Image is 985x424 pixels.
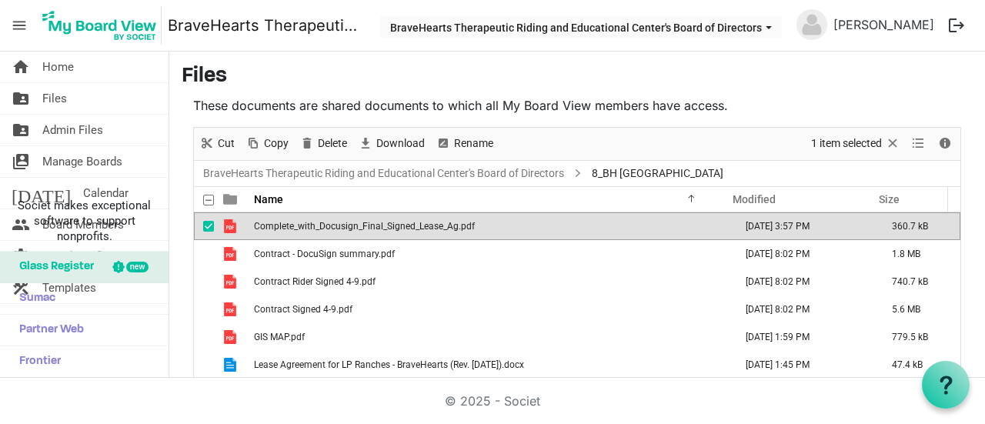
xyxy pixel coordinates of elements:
[730,323,876,351] td: May 09, 2025 1:59 PM column header Modified
[297,134,350,153] button: Delete
[194,323,214,351] td: checkbox
[249,295,730,323] td: Contract Signed 4-9.pdf is template cell column header Name
[12,252,94,282] span: Glass Register
[214,323,249,351] td: is template cell column header type
[42,146,122,177] span: Manage Boards
[194,240,214,268] td: checkbox
[876,295,960,323] td: 5.6 MB is template cell column header Size
[12,115,30,145] span: folder_shared
[906,128,932,160] div: View
[452,134,495,153] span: Rename
[194,212,214,240] td: checkbox
[214,351,249,379] td: is template cell column header type
[733,193,776,205] span: Modified
[316,134,349,153] span: Delete
[254,276,376,287] span: Contract Rider Signed 4-9.pdf
[194,128,240,160] div: Cut
[12,83,30,114] span: folder_shared
[254,249,395,259] span: Contract - DocuSign summary.pdf
[194,295,214,323] td: checkbox
[876,268,960,295] td: 740.7 kB is template cell column header Size
[182,64,973,90] h3: Files
[730,268,876,295] td: April 25, 2025 8:02 PM column header Modified
[356,134,428,153] button: Download
[380,16,782,38] button: BraveHearts Therapeutic Riding and Educational Center's Board of Directors dropdownbutton
[730,295,876,323] td: April 25, 2025 8:02 PM column header Modified
[254,359,524,370] span: Lease Agreement for LP Ranches - BraveHearts (Rev. [DATE]).docx
[935,134,956,153] button: Details
[249,268,730,295] td: Contract Rider Signed 4-9.pdf is template cell column header Name
[38,6,168,45] a: My Board View Logo
[876,323,960,351] td: 779.5 kB is template cell column header Size
[262,134,290,153] span: Copy
[42,83,67,114] span: Files
[254,304,352,315] span: Contract Signed 4-9.pdf
[214,240,249,268] td: is template cell column header type
[730,212,876,240] td: August 20, 2025 3:57 PM column header Modified
[214,268,249,295] td: is template cell column header type
[589,164,726,183] span: 8_BH [GEOGRAPHIC_DATA]
[12,346,61,377] span: Frontier
[126,262,149,272] div: new
[827,9,940,40] a: [PERSON_NAME]
[12,146,30,177] span: switch_account
[876,212,960,240] td: 360.7 kB is template cell column header Size
[430,128,499,160] div: Rename
[876,351,960,379] td: 47.4 kB is template cell column header Size
[909,134,927,153] button: View dropdownbutton
[249,240,730,268] td: Contract - DocuSign summary.pdf is template cell column header Name
[193,96,961,115] p: These documents are shared documents to which all My Board View members have access.
[375,134,426,153] span: Download
[38,6,162,45] img: My Board View Logo
[932,128,958,160] div: Details
[214,212,249,240] td: is template cell column header type
[243,134,292,153] button: Copy
[810,134,883,153] span: 1 item selected
[240,128,294,160] div: Copy
[254,332,305,342] span: GIS MAP.pdf
[197,134,238,153] button: Cut
[879,193,900,205] span: Size
[42,115,103,145] span: Admin Files
[730,351,876,379] td: June 27, 2025 1:45 PM column header Modified
[254,193,283,205] span: Name
[83,178,129,209] span: Calendar
[294,128,352,160] div: Delete
[730,240,876,268] td: April 25, 2025 8:02 PM column header Modified
[806,128,906,160] div: Clear selection
[940,9,973,42] button: logout
[194,268,214,295] td: checkbox
[7,198,162,244] span: Societ makes exceptional software to support nonprofits.
[809,134,903,153] button: Selection
[12,52,30,82] span: home
[796,9,827,40] img: no-profile-picture.svg
[249,351,730,379] td: Lease Agreement for LP Ranches - BraveHearts (Rev. 3.26.25).docx is template cell column header Name
[249,323,730,351] td: GIS MAP.pdf is template cell column header Name
[876,240,960,268] td: 1.8 MB is template cell column header Size
[216,134,236,153] span: Cut
[214,295,249,323] td: is template cell column header type
[445,393,540,409] a: © 2025 - Societ
[168,10,365,41] a: BraveHearts Therapeutic Riding and Educational Center's Board of Directors
[12,283,55,314] span: Sumac
[352,128,430,160] div: Download
[249,212,730,240] td: Complete_with_Docusign_Final_Signed_Lease_Ag.pdf is template cell column header Name
[42,52,74,82] span: Home
[433,134,496,153] button: Rename
[5,11,34,40] span: menu
[12,178,71,209] span: [DATE]
[254,221,475,232] span: Complete_with_Docusign_Final_Signed_Lease_Ag.pdf
[200,164,567,183] a: BraveHearts Therapeutic Riding and Educational Center's Board of Directors
[12,315,84,346] span: Partner Web
[194,351,214,379] td: checkbox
